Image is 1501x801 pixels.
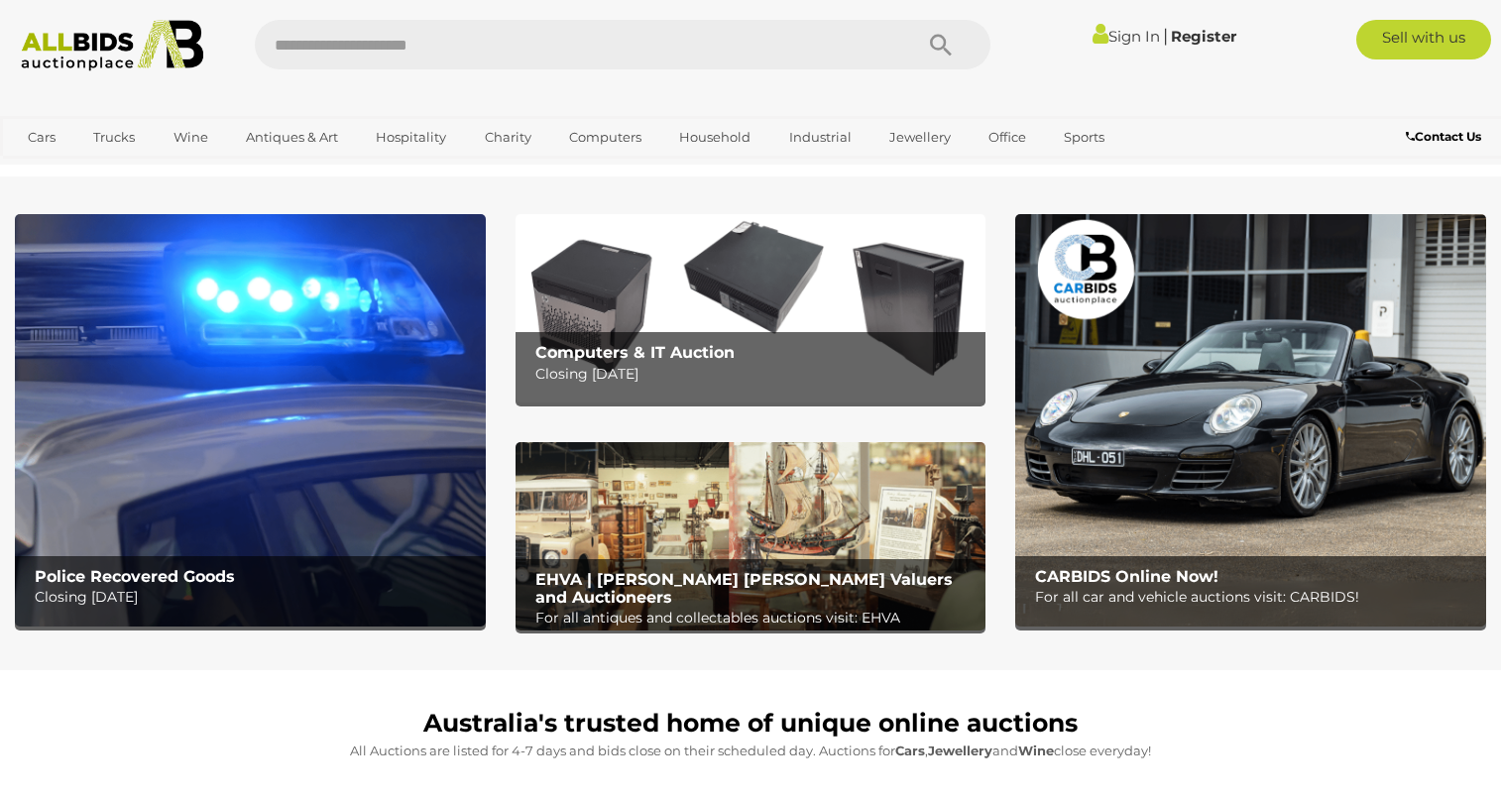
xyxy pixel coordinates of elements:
img: Computers & IT Auction [516,214,986,402]
img: CARBIDS Online Now! [1015,214,1486,627]
b: Police Recovered Goods [35,567,235,586]
span: | [1163,25,1168,47]
p: For all car and vehicle auctions visit: CARBIDS! [1035,585,1475,610]
p: Closing [DATE] [35,585,475,610]
a: Police Recovered Goods Police Recovered Goods Closing [DATE] [15,214,486,627]
a: Contact Us [1406,126,1486,148]
b: CARBIDS Online Now! [1035,567,1218,586]
a: Sports [1051,121,1117,154]
a: [GEOGRAPHIC_DATA] [15,154,181,186]
b: Contact Us [1406,129,1481,144]
a: Sign In [1093,27,1160,46]
a: Jewellery [876,121,964,154]
a: Wine [161,121,221,154]
a: Computers [556,121,654,154]
p: Closing [DATE] [535,362,976,387]
a: Hospitality [363,121,459,154]
a: CARBIDS Online Now! CARBIDS Online Now! For all car and vehicle auctions visit: CARBIDS! [1015,214,1486,627]
img: Police Recovered Goods [15,214,486,627]
a: Sell with us [1356,20,1491,59]
img: Allbids.com.au [11,20,214,71]
a: Register [1171,27,1236,46]
p: For all antiques and collectables auctions visit: EHVA [535,606,976,630]
img: EHVA | Evans Hastings Valuers and Auctioneers [516,442,986,630]
a: Charity [472,121,544,154]
b: EHVA | [PERSON_NAME] [PERSON_NAME] Valuers and Auctioneers [535,570,953,607]
b: Computers & IT Auction [535,343,735,362]
a: EHVA | Evans Hastings Valuers and Auctioneers EHVA | [PERSON_NAME] [PERSON_NAME] Valuers and Auct... [516,442,986,630]
a: Office [976,121,1039,154]
strong: Wine [1018,743,1054,758]
p: All Auctions are listed for 4-7 days and bids close on their scheduled day. Auctions for , and cl... [25,740,1476,762]
a: Antiques & Art [233,121,351,154]
strong: Jewellery [928,743,992,758]
a: Industrial [776,121,865,154]
a: Trucks [80,121,148,154]
a: Cars [15,121,68,154]
strong: Cars [895,743,925,758]
a: Household [666,121,763,154]
a: Computers & IT Auction Computers & IT Auction Closing [DATE] [516,214,986,402]
button: Search [891,20,990,69]
h1: Australia's trusted home of unique online auctions [25,710,1476,738]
